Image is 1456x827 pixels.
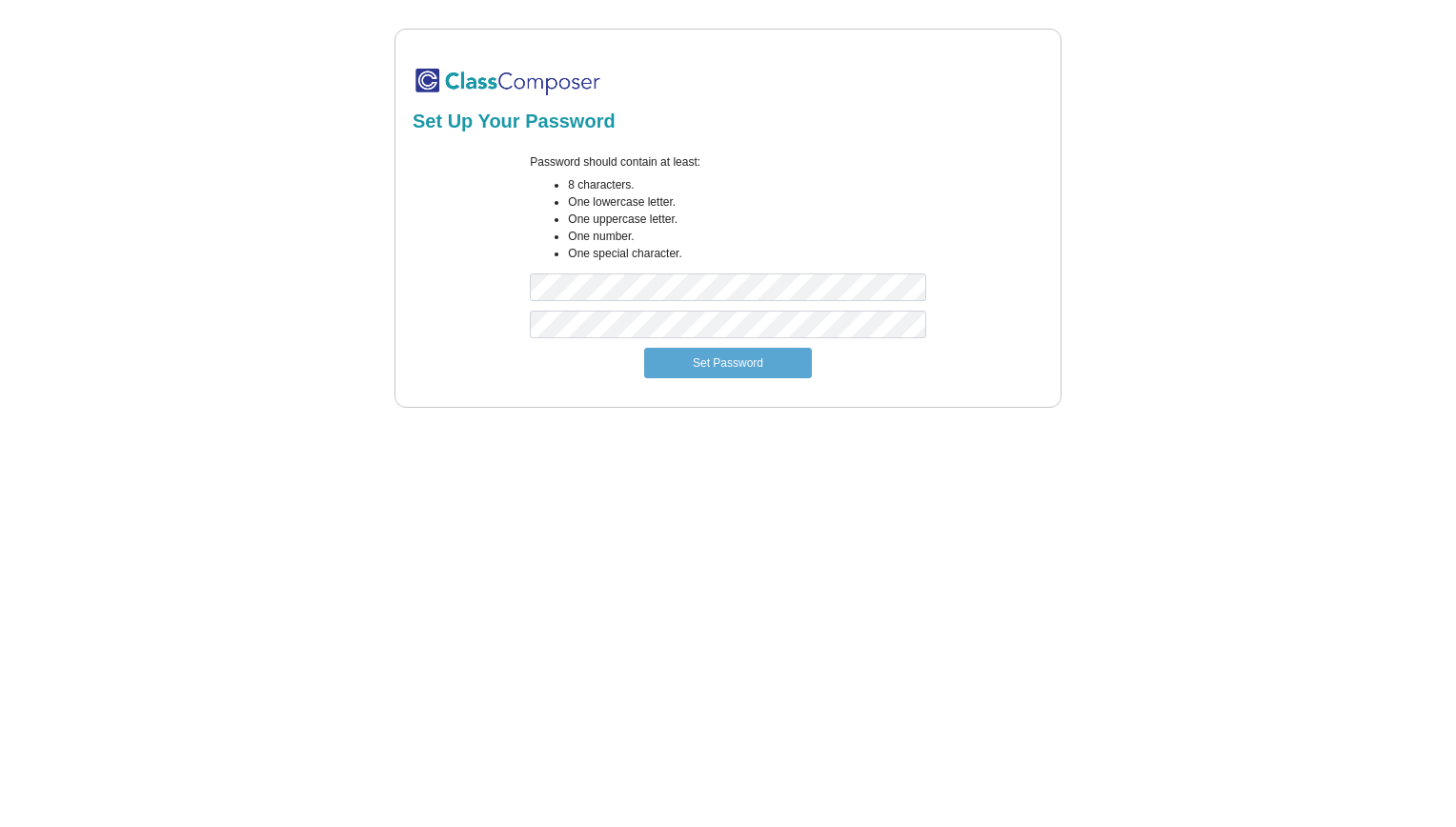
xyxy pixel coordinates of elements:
[644,348,812,378] button: Set Password
[530,153,700,171] label: Password should contain at least:
[568,176,925,193] li: 8 characters.
[568,245,925,262] li: One special character.
[413,110,1043,132] h2: Set Up Your Password
[568,193,925,211] li: One lowercase letter.
[568,211,925,228] li: One uppercase letter.
[568,228,925,245] li: One number.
